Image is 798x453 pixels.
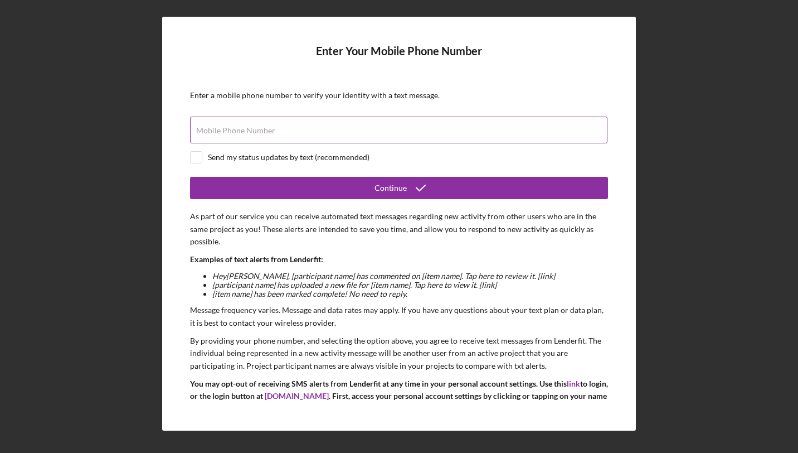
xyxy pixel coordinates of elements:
li: [participant name] has uploaded a new file for [item name]. Tap here to view it. [link] [212,281,608,290]
li: [item name] has been marked complete! No need to reply. [212,290,608,298]
p: You may opt-out of receiving SMS alerts from Lenderfit at any time in your personal account setti... [190,378,608,428]
li: Hey [PERSON_NAME] , [participant name] has commented on [item name]. Tap here to review it. [link] [212,272,608,281]
h4: Enter Your Mobile Phone Number [190,45,608,74]
p: Message frequency varies. Message and data rates may apply. If you have any questions about your ... [190,304,608,329]
a: [DOMAIN_NAME] [265,391,329,401]
p: By providing your phone number, and selecting the option above, you agree to receive text message... [190,335,608,372]
div: Send my status updates by text (recommended) [208,153,369,162]
button: Continue [190,177,608,199]
div: Continue [374,177,407,199]
div: Enter a mobile phone number to verify your identity with a text message. [190,91,608,100]
a: link [567,379,580,388]
label: Mobile Phone Number [196,126,275,135]
p: Examples of text alerts from Lenderfit: [190,253,608,266]
p: As part of our service you can receive automated text messages regarding new activity from other ... [190,210,608,248]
